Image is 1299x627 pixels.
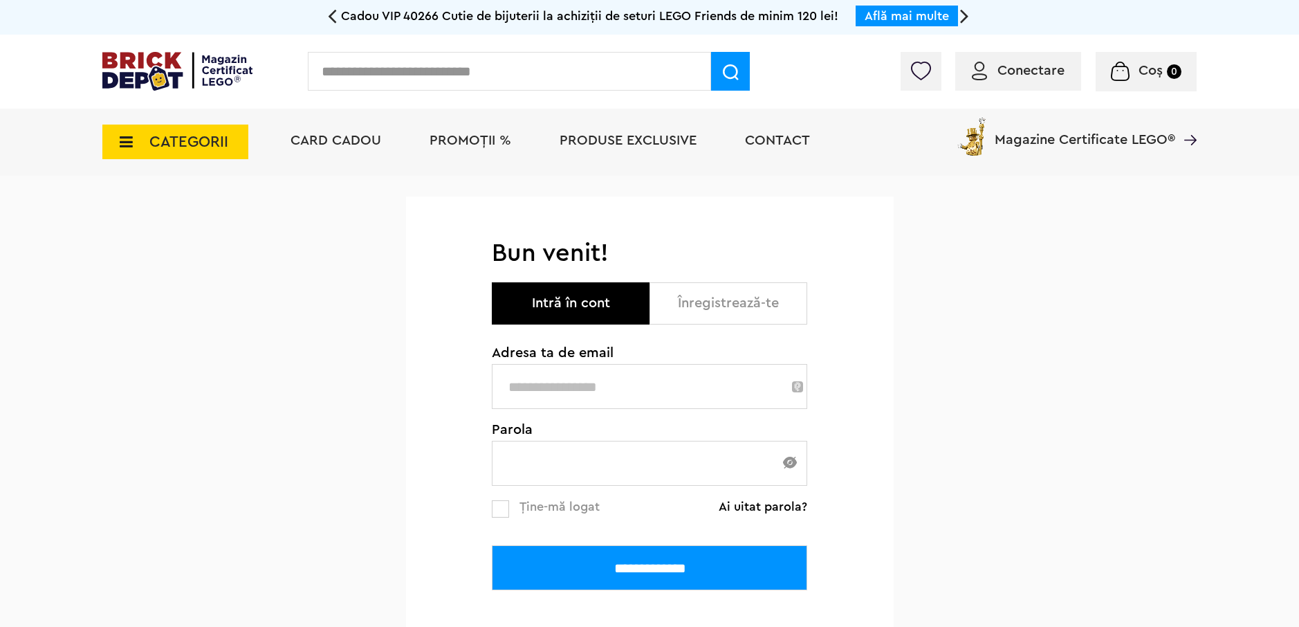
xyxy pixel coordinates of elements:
[649,282,807,325] button: Înregistrează-te
[1139,64,1163,78] span: Coș
[972,64,1065,78] a: Conectare
[995,115,1175,147] span: Magazine Certificate LEGO®
[1175,115,1197,129] a: Magazine Certificate LEGO®
[430,134,511,147] a: PROMOȚII %
[560,134,697,147] a: Produse exclusive
[492,282,649,325] button: Intră în cont
[341,10,838,22] span: Cadou VIP 40266 Cutie de bijuterii la achiziții de seturi LEGO Friends de minim 120 lei!
[719,500,807,514] a: Ai uitat parola?
[492,346,807,360] span: Adresa ta de email
[291,134,381,147] a: Card Cadou
[745,134,810,147] a: Contact
[149,134,228,149] span: CATEGORII
[865,10,949,22] a: Află mai multe
[519,500,600,513] span: Ține-mă logat
[1167,64,1181,79] small: 0
[492,423,807,437] span: Parola
[492,238,807,269] h1: Bun venit!
[997,64,1065,78] span: Conectare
